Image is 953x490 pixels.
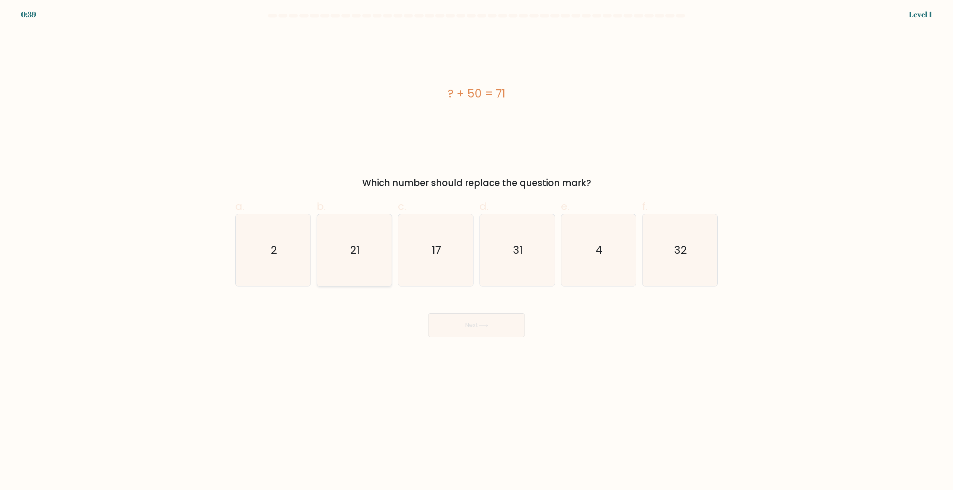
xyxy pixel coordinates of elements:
span: e. [561,199,569,214]
span: d. [479,199,488,214]
text: 32 [675,243,687,258]
span: a. [235,199,244,214]
text: 17 [432,243,441,258]
div: Level 1 [909,9,932,20]
span: c. [398,199,406,214]
div: 0:39 [21,9,36,20]
text: 4 [596,243,603,258]
div: ? + 50 = 71 [235,85,718,102]
text: 31 [513,243,523,258]
span: f. [642,199,647,214]
span: b. [317,199,326,214]
div: Which number should replace the question mark? [240,176,713,190]
text: 2 [271,243,277,258]
text: 21 [350,243,360,258]
button: Next [428,313,525,337]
